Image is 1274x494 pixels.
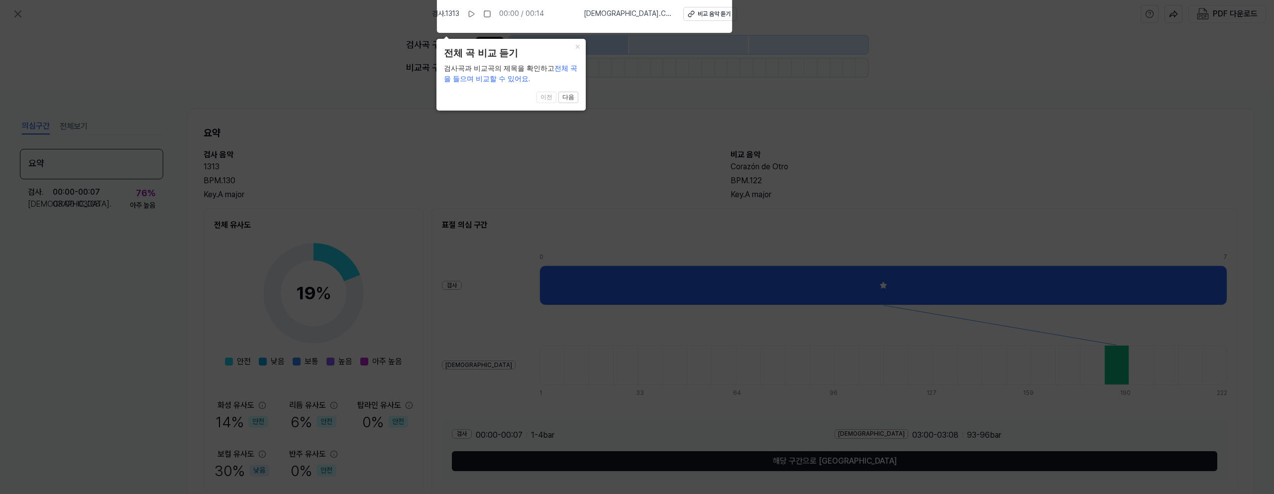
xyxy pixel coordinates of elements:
button: 비교 음악 듣기 [683,7,737,21]
button: 다음 [558,92,578,104]
div: 비교 음악 듣기 [698,10,731,18]
span: 검사 . 1313 [432,9,459,19]
div: 검사곡과 비교곡의 제목을 확인하고 [444,63,578,84]
header: 전체 곡 비교 듣기 [444,46,578,61]
button: Close [570,39,586,53]
span: 전체 곡을 들으며 비교할 수 있어요. [444,64,577,83]
span: [DEMOGRAPHIC_DATA] . Corazón de Otro [584,9,671,19]
div: 00:00 / 00:14 [499,9,544,19]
